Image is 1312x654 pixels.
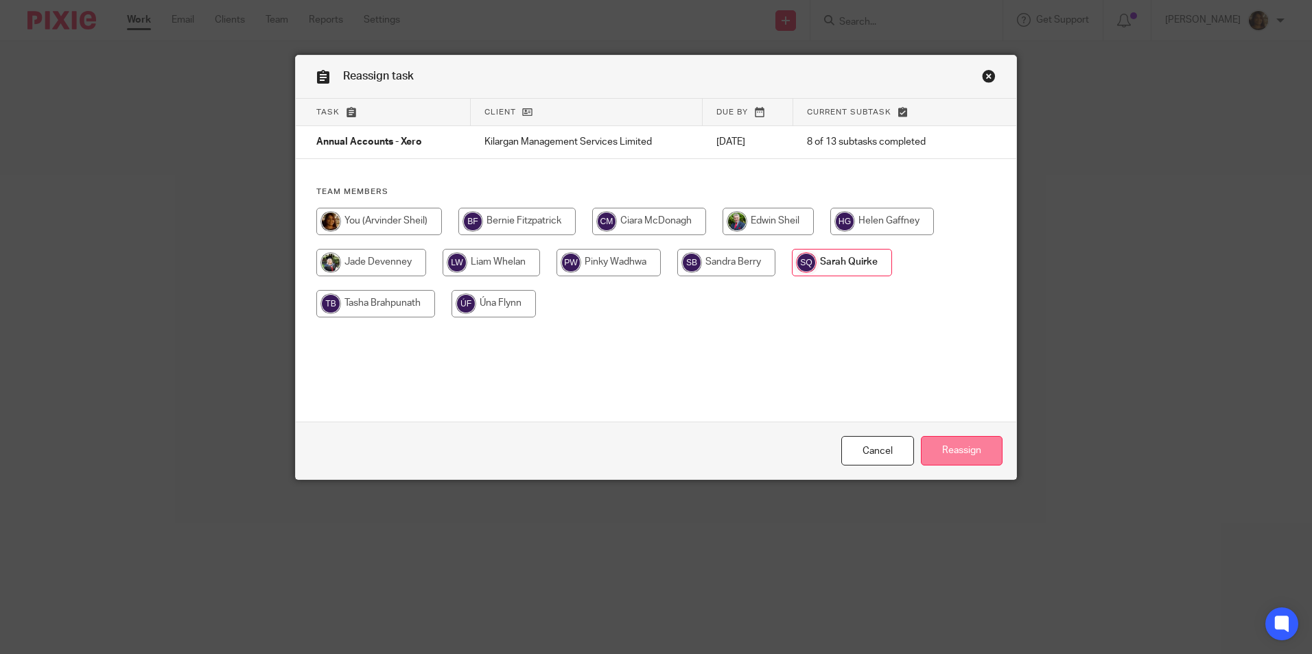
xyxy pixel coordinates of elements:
a: Close this dialog window [841,436,914,465]
td: 8 of 13 subtasks completed [793,126,967,159]
p: [DATE] [716,135,780,149]
span: Due by [716,108,748,116]
h4: Team members [316,186,996,197]
span: Current subtask [807,108,891,116]
input: Reassign [921,436,1003,465]
p: Kilargan Management Services Limited [484,135,689,149]
a: Close this dialog window [982,69,996,88]
span: Reassign task [343,71,414,82]
span: Task [316,108,340,116]
span: Annual Accounts - Xero [316,138,422,147]
span: Client [484,108,516,116]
